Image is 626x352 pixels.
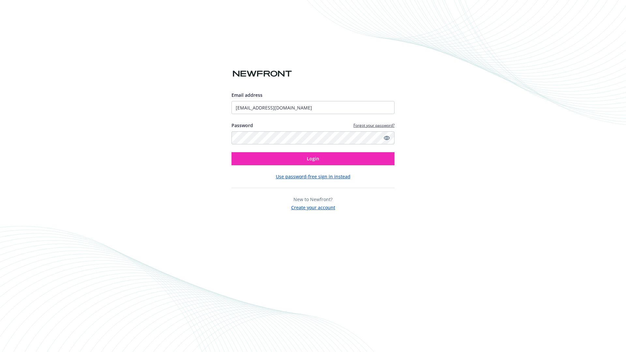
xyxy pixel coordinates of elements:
[291,203,335,211] button: Create your account
[231,92,262,98] span: Email address
[231,122,253,129] label: Password
[307,155,319,162] span: Login
[231,68,293,80] img: Newfront logo
[231,101,395,114] input: Enter your email
[383,134,391,142] a: Show password
[353,123,395,128] a: Forgot your password?
[231,131,395,144] input: Enter your password
[293,196,333,202] span: New to Newfront?
[231,152,395,165] button: Login
[276,173,350,180] button: Use password-free sign in instead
